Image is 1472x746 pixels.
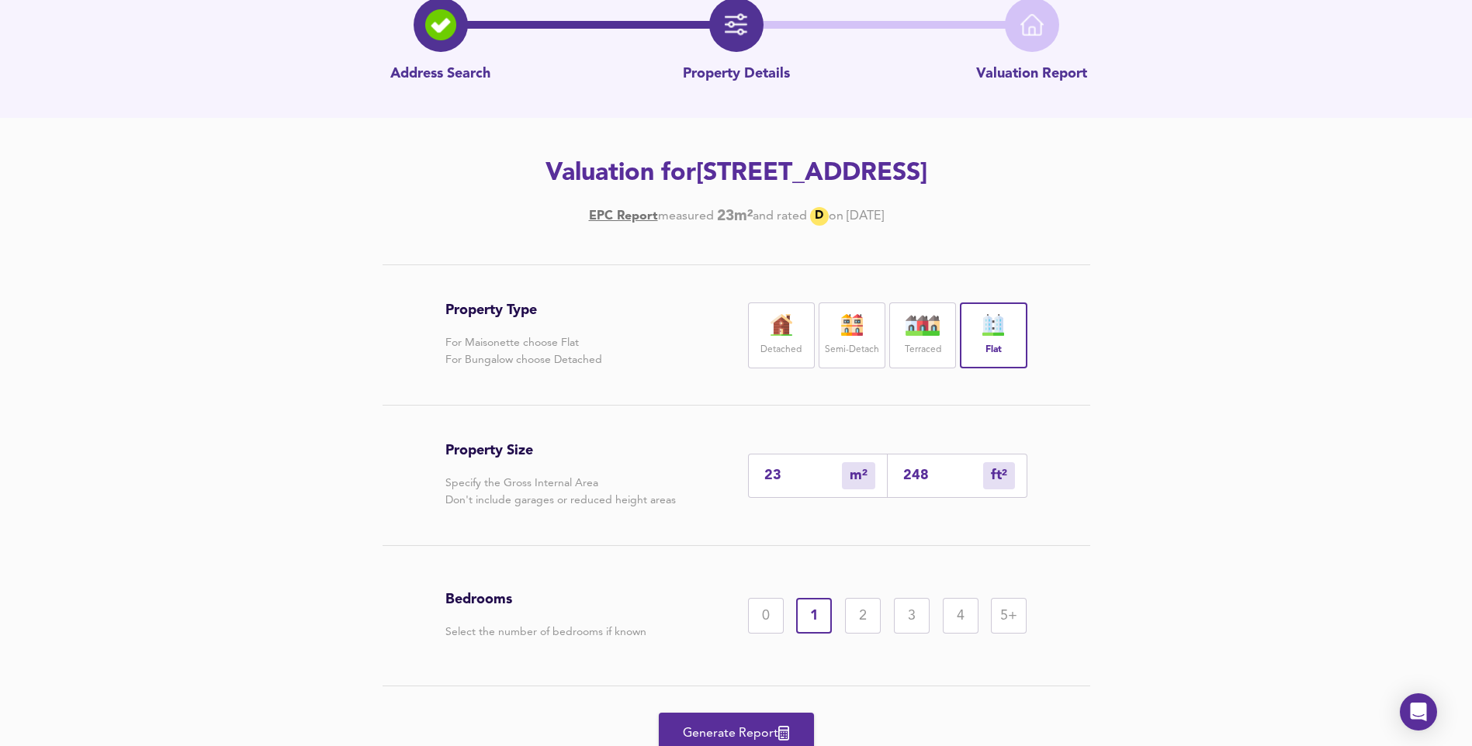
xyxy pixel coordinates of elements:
div: measured [658,208,714,225]
img: house-icon [762,314,801,336]
div: m² [842,462,875,489]
p: Select the number of bedrooms if known [445,623,646,641]
div: Semi-Detach [819,302,885,368]
div: 3 [894,598,930,634]
h3: Bedrooms [445,591,646,608]
p: Valuation Report [976,64,1087,85]
div: m² [983,462,1015,489]
h3: Property Size [445,442,676,459]
div: 0 [748,598,784,634]
p: Specify the Gross Internal Area Don't include garages or reduced height areas [445,475,676,509]
label: Semi-Detach [825,340,879,360]
div: 5+ [991,598,1027,634]
img: flat-icon [974,314,1013,336]
label: Detached [760,340,802,360]
div: Open Intercom Messenger [1400,693,1437,730]
input: Enter sqm [764,468,842,484]
img: home-icon [1020,13,1044,36]
input: Sqft [903,468,983,484]
div: Detached [748,302,815,368]
div: [DATE] [589,207,884,226]
div: Flat [960,302,1027,368]
span: Generate Report [674,723,798,744]
div: D [810,207,829,226]
div: Terraced [889,302,956,368]
img: search-icon [425,9,456,40]
label: Flat [985,340,1002,360]
img: house-icon [833,314,871,336]
p: Address Search [390,64,490,85]
a: EPC Report [589,208,658,225]
h3: Property Type [445,302,602,319]
p: For Maisonette choose Flat For Bungalow choose Detached [445,334,602,368]
img: house-icon [903,314,942,336]
div: 2 [845,598,881,634]
div: on [829,208,843,225]
div: and rated [753,208,807,225]
img: filter-icon [725,13,748,36]
b: 23 m² [717,208,753,225]
div: 4 [943,598,978,634]
h2: Valuation for [STREET_ADDRESS] [297,157,1176,191]
label: Terraced [905,340,941,360]
p: Property Details [683,64,790,85]
div: 1 [796,598,832,634]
